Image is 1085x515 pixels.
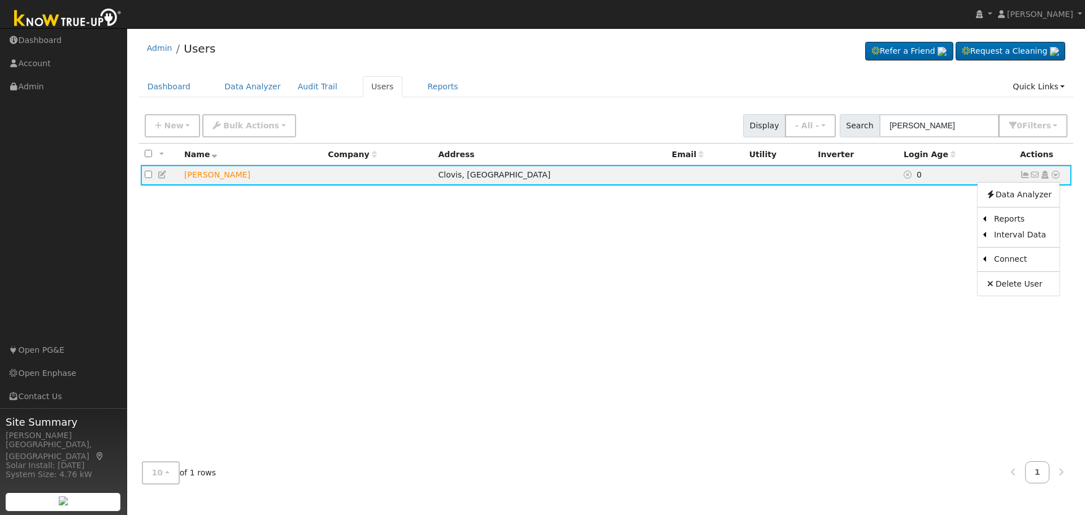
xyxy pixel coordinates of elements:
[434,165,667,186] td: Clovis, [GEOGRAPHIC_DATA]
[865,42,953,61] a: Refer a Friend
[917,170,922,179] span: 09/18/2025 2:55:17 PM
[840,114,880,137] span: Search
[1004,76,1073,97] a: Quick Links
[1020,149,1067,161] div: Actions
[6,469,121,481] div: System Size: 4.76 kW
[1025,461,1050,483] a: 1
[938,47,947,56] img: retrieve
[672,150,704,159] span: Email
[202,114,296,137] button: Bulk Actions
[6,460,121,471] div: Solar Install: [DATE]
[956,42,1065,61] a: Request a Cleaning
[1022,121,1051,130] span: Filter
[152,468,163,477] span: 10
[1020,170,1030,179] a: Not connected
[6,439,121,462] div: [GEOGRAPHIC_DATA], [GEOGRAPHIC_DATA]
[8,6,127,32] img: Know True-Up
[142,461,180,484] button: 10
[147,44,172,53] a: Admin
[785,114,836,137] button: - All -
[139,76,199,97] a: Dashboard
[438,149,663,161] div: Address
[216,76,289,97] a: Data Analyzer
[978,276,1060,292] a: Delete User
[184,42,215,55] a: Users
[6,414,121,430] span: Site Summary
[142,461,216,484] span: of 1 rows
[328,150,376,159] span: Company name
[363,76,402,97] a: Users
[978,187,1060,202] a: Data Analyzer
[818,149,896,161] div: Inverter
[1040,170,1050,179] a: Login As
[59,496,68,505] img: retrieve
[986,227,1060,243] a: Interval Data
[749,149,810,161] div: Utility
[986,252,1060,267] a: Connect
[95,452,105,461] a: Map
[1046,121,1051,130] span: s
[1030,171,1040,179] i: No email address
[1050,47,1059,56] img: retrieve
[999,114,1067,137] button: 0Filters
[145,114,201,137] button: New
[1007,10,1073,19] span: [PERSON_NAME]
[158,170,168,179] a: Edit User
[6,430,121,442] div: [PERSON_NAME]
[180,165,324,186] td: Lead
[986,211,1060,227] a: Reports
[879,114,999,137] input: Search
[1051,169,1061,181] a: Other actions
[164,121,183,130] span: New
[743,114,785,137] span: Display
[184,150,218,159] span: Name
[289,76,346,97] a: Audit Trail
[223,121,279,130] span: Bulk Actions
[904,170,917,179] a: No login access
[419,76,467,97] a: Reports
[904,150,956,159] span: Days since last login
